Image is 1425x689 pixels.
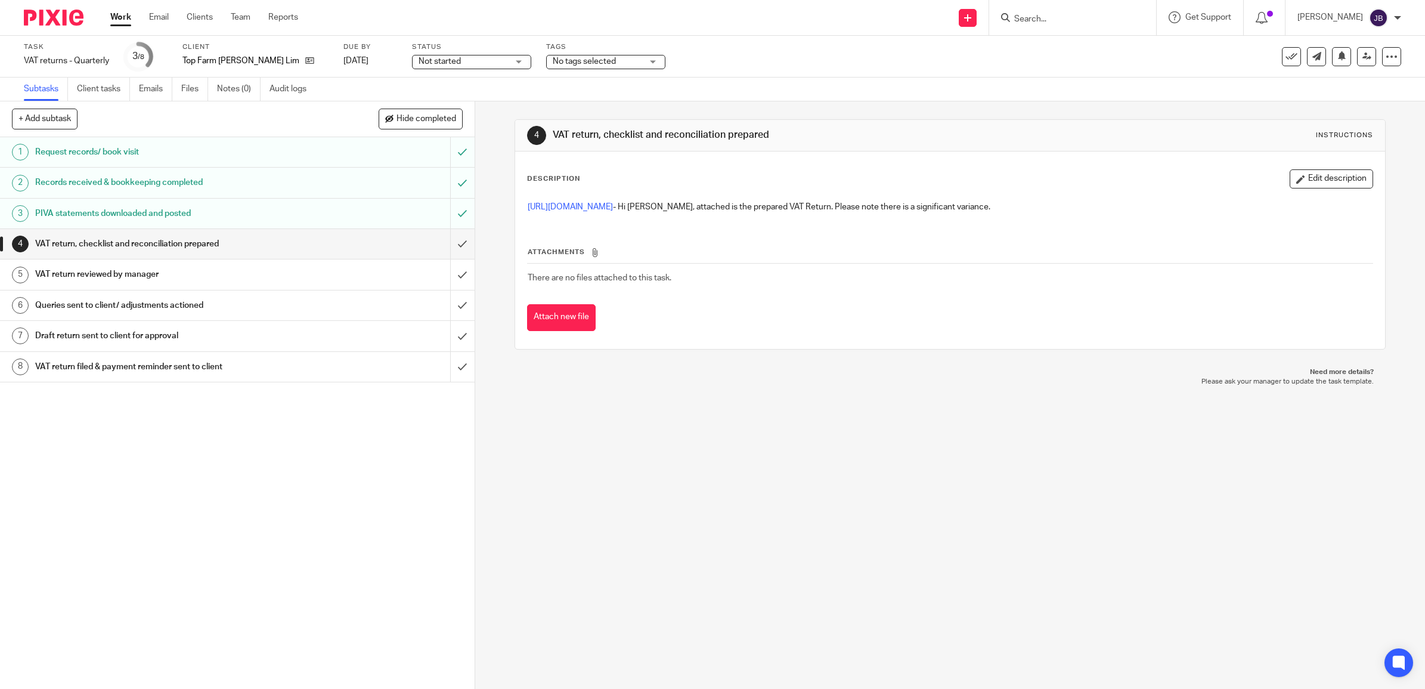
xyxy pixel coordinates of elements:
a: Notes (0) [217,78,261,101]
h1: PIVA statements downloaded and posted [35,205,304,223]
button: Edit description [1290,169,1373,189]
p: Need more details? [526,367,1374,377]
p: [PERSON_NAME] [1297,11,1363,23]
div: 8 [12,359,29,375]
img: svg%3E [1369,8,1388,27]
a: Subtasks [24,78,68,101]
a: [URL][DOMAIN_NAME] [528,203,613,211]
div: VAT returns - Quarterly [24,55,109,67]
label: Task [24,42,109,52]
div: 7 [12,327,29,344]
a: Email [149,11,169,23]
a: Team [231,11,250,23]
div: 3 [12,205,29,222]
div: 2 [12,175,29,191]
a: Client tasks [77,78,130,101]
div: Instructions [1316,131,1373,140]
h1: VAT return reviewed by manager [35,265,304,283]
input: Search [1013,14,1120,25]
label: Status [412,42,531,52]
a: Emails [139,78,172,101]
a: Audit logs [269,78,315,101]
div: 4 [527,126,546,145]
h1: Draft return sent to client for approval [35,327,304,345]
p: - Hi [PERSON_NAME], attached is the prepared VAT Return. Please note there is a significant varia... [528,201,1373,213]
p: Please ask your manager to update the task template. [526,377,1374,387]
div: 4 [12,236,29,252]
h1: VAT return filed & payment reminder sent to client [35,358,304,376]
button: + Add subtask [12,109,78,129]
p: Description [527,174,580,184]
button: Attach new file [527,304,596,331]
div: 6 [12,297,29,314]
a: Work [110,11,131,23]
a: Reports [268,11,298,23]
h1: VAT return, checklist and reconciliation prepared [553,129,975,141]
span: No tags selected [553,57,616,66]
h1: Request records/ book visit [35,143,304,161]
span: Hide completed [396,115,456,124]
a: Files [181,78,208,101]
div: 1 [12,144,29,160]
small: /8 [138,54,144,60]
h1: Records received & bookkeeping completed [35,174,304,191]
label: Client [182,42,329,52]
span: Attachments [528,249,585,255]
h1: VAT return, checklist and reconciliation prepared [35,235,304,253]
p: Top Farm [PERSON_NAME] Limited [182,55,299,67]
label: Tags [546,42,665,52]
a: Clients [187,11,213,23]
div: 3 [132,50,144,63]
span: There are no files attached to this task. [528,274,671,282]
span: Get Support [1185,13,1231,21]
h1: Queries sent to client/ adjustments actioned [35,296,304,314]
label: Due by [343,42,397,52]
span: [DATE] [343,57,368,65]
div: 5 [12,267,29,283]
button: Hide completed [379,109,463,129]
img: Pixie [24,10,83,26]
span: Not started [419,57,461,66]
